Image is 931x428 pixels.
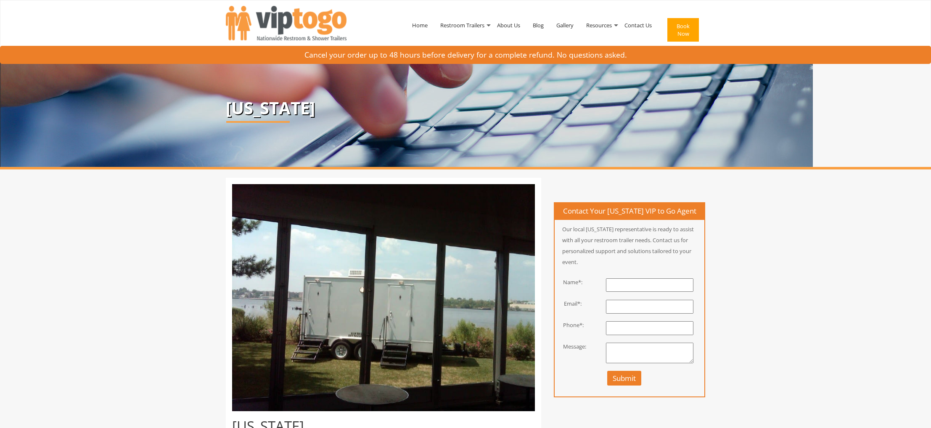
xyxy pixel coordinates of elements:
[658,3,705,60] a: Book Now
[491,3,526,47] a: About Us
[232,184,535,411] img: Portable restroom rentals
[406,3,434,47] a: Home
[548,321,589,329] div: Phone*:
[550,3,580,47] a: Gallery
[667,18,699,42] button: Book Now
[555,224,704,267] p: Our local [US_STATE] representative is ready to assist with all your restroom trailer needs. Cont...
[548,300,589,308] div: Email*:
[226,99,705,117] p: [US_STATE]
[555,203,704,220] h4: Contact Your [US_STATE] VIP to Go Agent
[607,371,641,386] button: Submit
[226,6,346,40] img: VIPTOGO
[434,3,491,47] a: Restroom Trailers
[548,278,589,286] div: Name*:
[618,3,658,47] a: Contact Us
[548,343,589,351] div: Message:
[580,3,618,47] a: Resources
[526,3,550,47] a: Blog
